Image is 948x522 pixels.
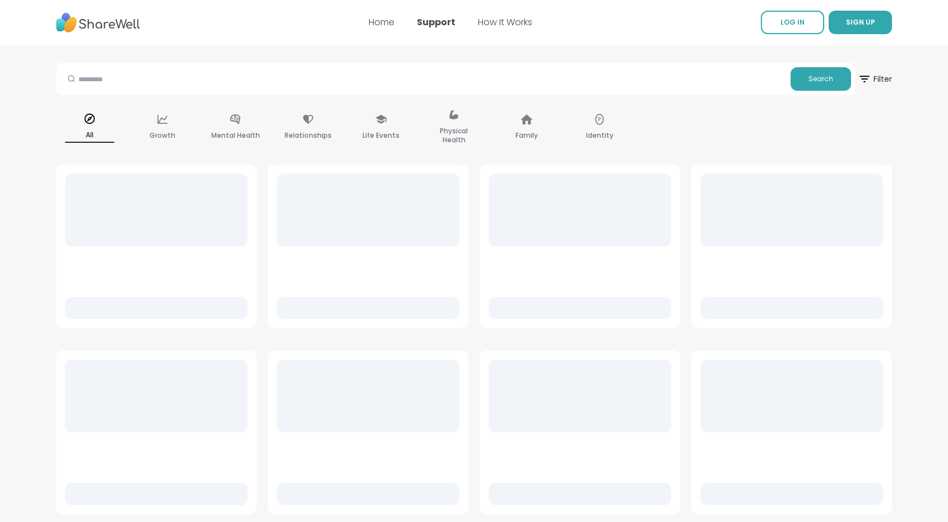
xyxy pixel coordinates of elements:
[56,7,140,38] img: ShareWell Nav Logo
[586,129,614,142] p: Identity
[515,129,538,142] p: Family
[808,74,833,84] span: Search
[285,129,332,142] p: Relationships
[858,63,892,95] button: Filter
[363,129,399,142] p: Life Events
[780,17,805,27] span: LOG IN
[846,17,875,27] span: SIGN UP
[150,129,175,142] p: Growth
[417,16,456,29] a: Support
[829,11,892,34] button: SIGN UP
[429,124,478,147] p: Physical Health
[65,128,114,143] p: All
[791,67,851,91] button: Search
[858,66,892,92] span: Filter
[211,129,260,142] p: Mental Health
[761,11,824,34] a: LOG IN
[478,16,532,29] a: How It Works
[369,16,394,29] a: Home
